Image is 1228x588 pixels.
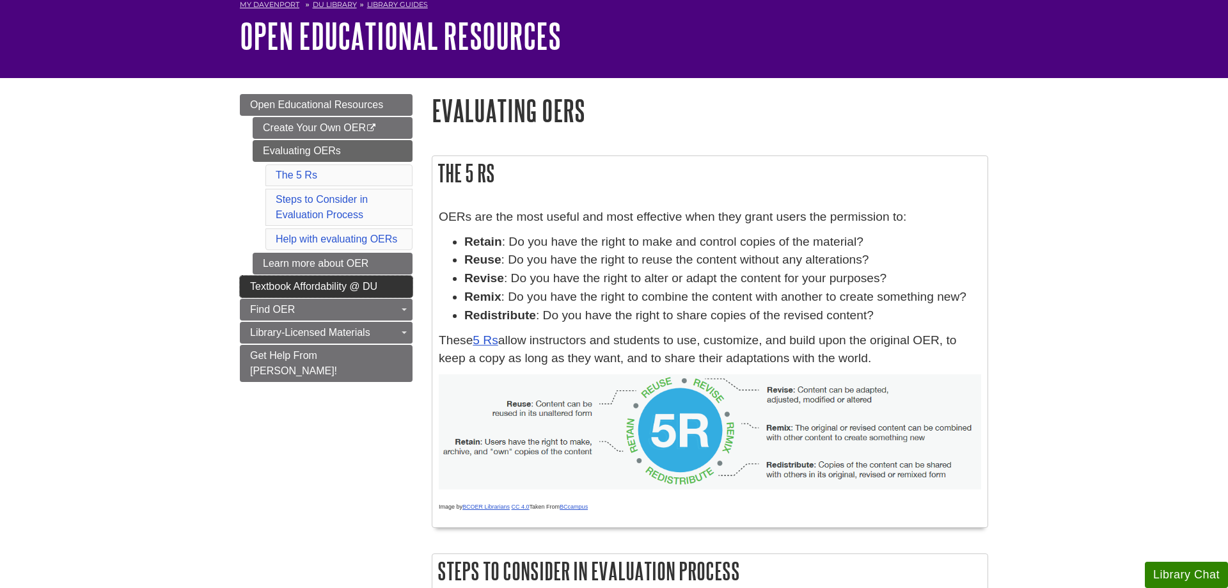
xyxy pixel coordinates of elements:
[464,269,981,288] li: : Do you have the right to alter or adapt the content for your purposes?
[560,504,588,510] a: BCcampus
[240,94,413,116] a: Open Educational Resources
[462,504,510,510] a: BCOER Librarians
[439,331,981,369] p: These allow instructors and students to use, customize, and build upon the original OER, to keep ...
[432,554,988,588] h2: Steps to Consider in Evaluation Process
[1145,562,1228,588] button: Library Chat
[250,304,295,315] span: Find OER
[439,208,981,226] p: OERs are the most useful and most effective when they grant users the permission to:
[253,117,413,139] a: Create Your Own OER
[473,333,498,347] a: 5 Rs
[250,99,383,110] span: Open Educational Resources
[253,253,413,274] a: Learn more about OER
[432,94,988,127] h1: Evaluating OERs
[366,124,377,132] i: This link opens in a new window
[250,281,377,292] span: Textbook Affordability @ DU
[240,276,413,298] a: Textbook Affordability @ DU
[276,234,397,244] a: Help with evaluating OERs
[464,308,536,322] strong: Redistribute
[464,251,981,269] li: : Do you have the right to reuse the content without any alterations?
[240,94,413,382] div: Guide Page Menu
[240,299,413,321] a: Find OER
[250,350,337,376] span: Get Help From [PERSON_NAME]!
[276,194,368,220] a: Steps to Consider in Evaluation Process
[240,345,413,382] a: Get Help From [PERSON_NAME]!
[464,288,981,306] li: : Do you have the right to combine the content with another to create something new?
[250,327,370,338] span: Library-Licensed Materials
[439,504,588,510] span: Image by Taken From
[276,170,317,180] a: The 5 Rs
[464,271,504,285] strong: Revise
[512,504,530,510] a: CC 4.0
[464,235,502,248] strong: Retain
[464,253,501,266] strong: Reuse
[464,306,981,325] li: : Do you have the right to share copies of the revised content?
[240,16,561,56] a: Open Educational Resources
[464,290,501,303] strong: Remix
[464,233,981,251] li: : Do you have the right to make and control copies of the material?
[240,322,413,344] a: Library-Licensed Materials
[253,140,413,162] a: Evaluating OERs
[432,156,988,190] h2: The 5 Rs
